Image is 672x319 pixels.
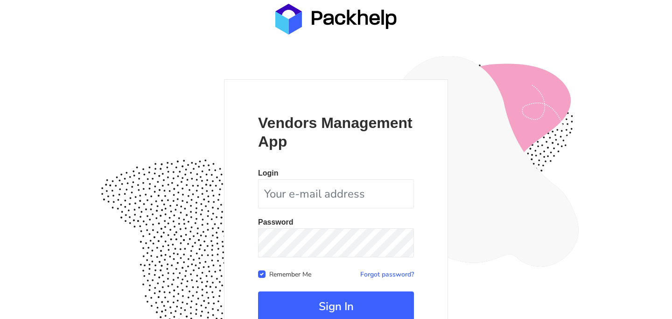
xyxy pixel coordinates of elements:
input: Your e-mail address [258,179,414,208]
p: Vendors Management App [258,113,414,151]
label: Remember Me [269,269,311,279]
a: Forgot password? [360,270,414,279]
p: Login [258,170,414,177]
p: Password [258,219,414,226]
